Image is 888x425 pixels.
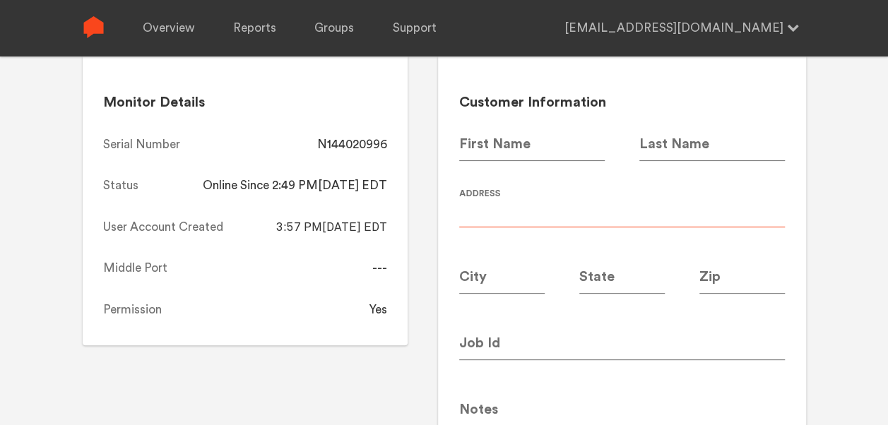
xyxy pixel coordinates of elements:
[83,16,105,38] img: Sense Logo
[103,136,180,153] div: Serial Number
[317,136,387,153] div: N144020996
[103,94,386,112] h2: Monitor Details
[459,94,785,112] h2: Customer Information
[203,177,387,194] div: Online Since 2:49 PM[DATE] EDT
[103,301,162,318] div: Permission
[103,177,138,194] div: Status
[103,219,223,236] div: User Account Created
[276,220,387,234] span: 3:57 PM[DATE] EDT
[372,260,387,277] div: ---
[369,301,387,318] div: Yes
[103,260,167,277] div: Middle Port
